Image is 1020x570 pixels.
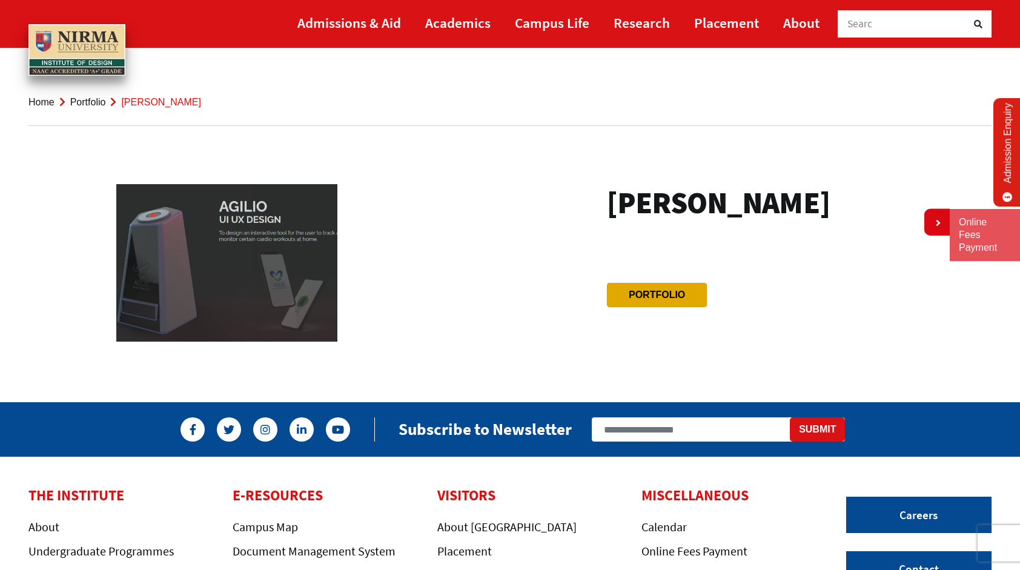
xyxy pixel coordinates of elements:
[116,184,337,342] img: Portfolio
[607,184,830,222] h3: [PERSON_NAME]
[297,9,401,36] a: Admissions & Aid
[783,9,820,36] a: About
[121,97,201,107] span: [PERSON_NAME]
[28,519,59,534] a: About
[28,24,125,76] img: main_logo
[629,290,685,300] a: Portfolio
[846,497,992,533] a: Careers
[399,419,572,439] h2: Subscribe to Newsletter
[614,9,670,36] a: Research
[790,417,845,442] button: Submit
[28,97,55,107] a: Home
[641,543,747,558] a: Online Fees Payment
[437,519,577,534] a: About [GEOGRAPHIC_DATA]
[847,17,873,30] span: Searc
[959,216,1011,254] a: Online Fees Payment
[437,543,492,558] a: Placement
[28,79,992,126] nav: breadcrumb
[28,543,174,558] a: Undergraduate Programmes
[233,543,396,558] a: Document Management System
[515,9,589,36] a: Campus Life
[694,9,759,36] a: Placement
[233,519,298,534] a: Campus Map
[425,9,491,36] a: Academics
[70,97,106,107] a: Portfolio
[641,519,687,534] a: Calendar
